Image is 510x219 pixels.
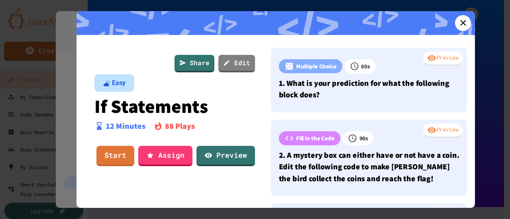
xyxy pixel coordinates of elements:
[359,134,369,143] p: 90 s
[138,146,192,166] a: Assign
[218,55,255,72] a: Edit
[94,96,255,116] p: If Statements
[196,146,255,166] a: Preview
[296,134,335,143] p: Fill in the Code
[361,62,370,70] p: 60 s
[279,149,459,184] p: 2. A mystery box can either have or not have a coin. Edit the following code to make [PERSON_NAME...
[477,187,502,211] iframe: chat widget
[279,77,459,101] p: 1. What is your prediction for what the following block does?
[423,123,462,138] div: Preview
[112,78,126,88] div: Easy
[444,153,502,186] iframe: chat widget
[106,120,145,132] p: 12 Minutes
[165,120,195,132] p: 88 Plays
[96,146,134,166] a: Start
[423,51,462,66] div: Preview
[175,55,214,72] a: Share
[296,62,337,70] p: Multiple Choice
